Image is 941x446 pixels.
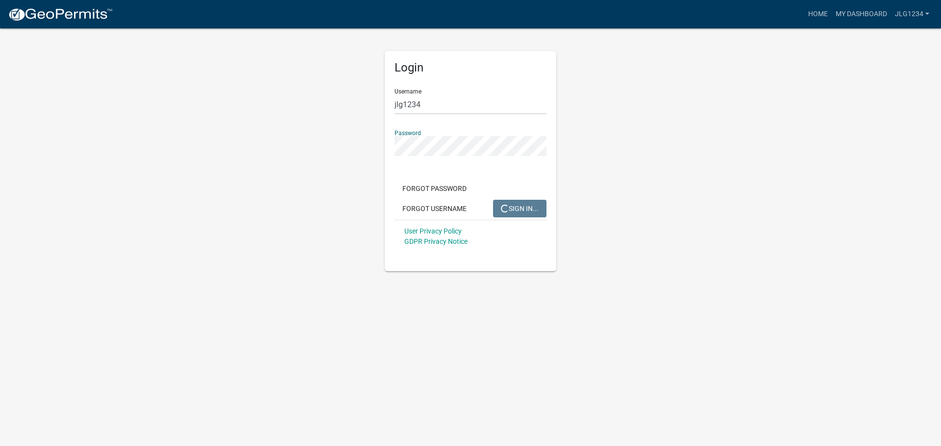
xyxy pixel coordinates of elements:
[804,5,832,23] a: Home
[501,204,539,212] span: SIGN IN...
[404,237,468,245] a: GDPR Privacy Notice
[832,5,891,23] a: My Dashboard
[891,5,933,23] a: jlg1234
[493,200,546,217] button: SIGN IN...
[395,180,474,197] button: Forgot Password
[404,227,462,235] a: User Privacy Policy
[395,200,474,217] button: Forgot Username
[395,61,546,75] h5: Login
